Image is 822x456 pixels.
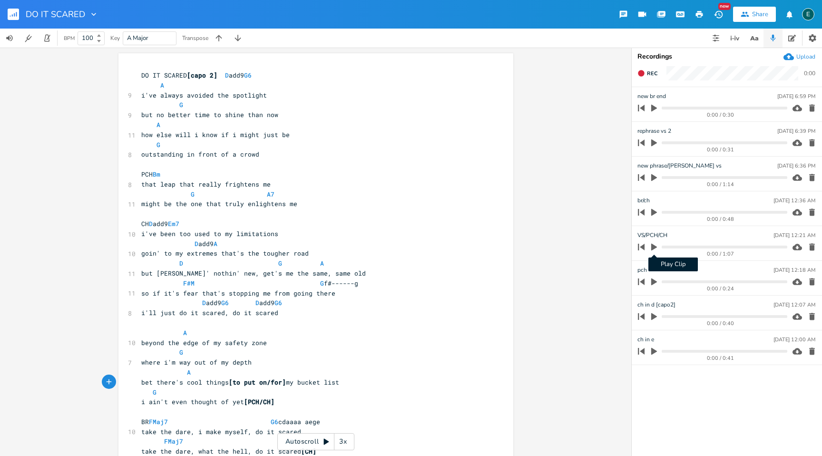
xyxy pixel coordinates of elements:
[221,298,229,307] span: G6
[637,196,650,205] span: br/ch
[773,233,815,238] div: [DATE] 12:21 AM
[654,112,787,118] div: 0:00 / 0:30
[141,71,255,79] span: DO IT SCARED add9
[157,140,160,149] span: G
[225,71,229,79] span: D
[637,300,675,309] span: ch in d [capo2]
[637,161,722,170] span: new phrase/[PERSON_NAME] vs
[244,71,252,79] span: G6
[64,36,75,41] div: BPM
[654,182,787,187] div: 0:00 / 1:14
[141,219,179,228] span: CH add9
[733,7,776,22] button: Share
[802,8,814,20] div: edenmusic
[777,163,815,169] div: [DATE] 6:36 PM
[141,298,286,307] span: add9 add9
[783,51,815,62] button: Upload
[244,397,274,406] span: [PCH/CH]
[179,259,183,268] span: D
[634,66,661,81] button: Rec
[187,71,217,79] span: [capo 2]
[127,34,148,42] span: A Major
[320,259,324,268] span: A
[334,433,352,450] div: 3x
[202,298,206,307] span: D
[149,219,153,228] span: D
[179,100,183,109] span: G
[637,53,816,60] div: Recordings
[229,378,286,387] span: [to put on/for]
[168,219,179,228] span: Em7
[709,6,728,23] button: New
[637,92,666,101] span: new br end
[141,110,278,119] span: but no better time to shine than now
[267,190,274,198] span: A7
[141,437,305,446] span: f#e
[195,239,198,248] span: D
[777,129,815,134] div: [DATE] 6:39 PM
[183,279,195,287] span: F#M
[637,231,667,240] span: VS/PCH/CH
[654,356,787,361] div: 0:00 / 0:41
[301,447,316,456] span: [CH]
[278,259,282,268] span: G
[654,321,787,326] div: 0:00 / 0:40
[637,127,671,136] span: rephrase vs 2
[179,348,183,357] span: G
[752,10,768,19] div: Share
[773,198,815,203] div: [DATE] 12:36 AM
[773,302,815,307] div: [DATE] 12:07 AM
[637,266,647,275] span: pch
[153,388,157,397] span: G
[773,337,815,342] div: [DATE] 12:00 AM
[773,268,815,273] div: [DATE] 12:18 AM
[141,180,271,188] span: that leap that really frightens me
[141,289,335,297] span: so if it's fear that's stopping me from going there
[141,378,339,387] span: bet there's cool things my bucket list
[182,35,208,41] div: Transpose
[141,427,301,436] span: take the dare, i make myself, do it scared
[271,417,278,426] span: G6
[141,397,274,406] span: i ain't even thought of yet
[191,190,195,198] span: G
[157,120,160,129] span: A
[654,217,787,222] div: 0:00 / 0:48
[647,70,657,77] span: Rec
[637,335,654,344] span: ch in e
[153,170,160,178] span: Bm
[320,279,324,287] span: G
[804,70,815,76] div: 0:00
[141,269,366,278] span: but [PERSON_NAME]' nothin' new, get's me the same, same old
[648,239,660,255] button: Play Clip
[183,328,187,337] span: A
[141,358,252,367] span: where i'm way out of my depth
[26,10,85,19] span: DO IT SCARED
[214,239,217,248] span: A
[255,298,259,307] span: D
[718,3,731,10] div: New
[796,53,815,60] div: Upload
[141,308,278,317] span: i'll just do it scared, do it scared
[141,229,278,238] span: i've been too used to my limitations
[141,199,297,208] span: might be the one that truly enlightens me
[141,170,172,178] span: PCH
[141,338,267,347] span: beyond the edge of my safety zone
[187,368,191,377] span: A
[802,3,814,25] button: E
[141,150,259,159] span: outstanding in front of a crowd
[141,249,309,258] span: goin' to my extremes that's the tougher road
[141,130,290,139] span: how else will i know if i might just be
[164,437,183,446] span: FMaj7
[654,251,787,257] div: 0:00 / 1:07
[277,433,354,450] div: Autoscroll
[274,298,282,307] span: G6
[160,81,164,89] span: A
[654,147,787,152] div: 0:00 / 0:31
[141,239,217,248] span: add9
[110,35,120,41] div: Key
[777,94,815,99] div: [DATE] 6:59 PM
[141,417,320,426] span: BR cdaaaa aege
[141,279,358,287] span: f#------g
[654,286,787,291] div: 0:00 / 0:24
[149,417,168,426] span: FMaj7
